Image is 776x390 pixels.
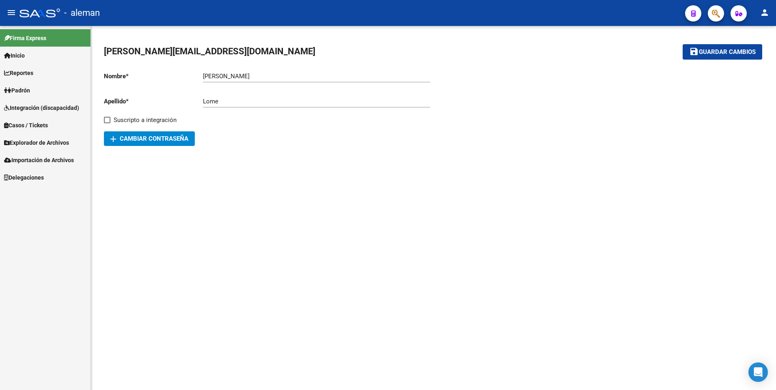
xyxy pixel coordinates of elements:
p: Nombre [104,72,203,81]
span: Integración (discapacidad) [4,103,79,112]
span: Cambiar Contraseña [110,135,188,142]
mat-icon: add [108,134,118,144]
button: Cambiar Contraseña [104,131,195,146]
mat-icon: save [689,47,699,56]
span: Firma Express [4,34,46,43]
span: Padrón [4,86,30,95]
span: Inicio [4,51,25,60]
button: Guardar cambios [683,44,762,59]
span: Guardar cambios [699,49,756,56]
div: Open Intercom Messenger [748,362,768,382]
span: Importación de Archivos [4,156,74,165]
span: [PERSON_NAME][EMAIL_ADDRESS][DOMAIN_NAME] [104,46,315,56]
span: Casos / Tickets [4,121,48,130]
span: Suscripto a integración [114,115,177,125]
mat-icon: person [760,8,770,17]
span: Explorador de Archivos [4,138,69,147]
mat-icon: menu [6,8,16,17]
p: Apellido [104,97,203,106]
span: Reportes [4,69,33,77]
span: - aleman [64,4,100,22]
span: Delegaciones [4,173,44,182]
